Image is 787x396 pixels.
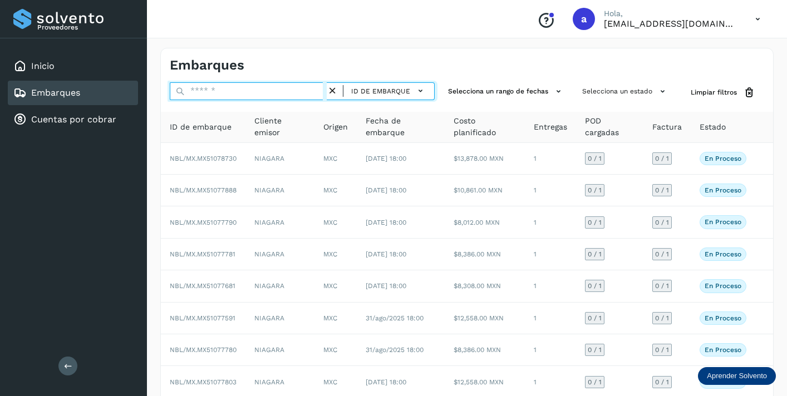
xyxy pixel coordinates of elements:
[525,143,576,175] td: 1
[366,250,406,258] span: [DATE] 18:00
[170,378,237,386] span: NBL/MX.MX51077803
[585,115,634,138] span: POD cargadas
[366,378,406,386] span: [DATE] 18:00
[351,86,410,96] span: ID de embarque
[705,282,741,290] p: En proceso
[525,334,576,366] td: 1
[655,219,669,226] span: 0 / 1
[314,334,357,366] td: MXC
[314,270,357,302] td: MXC
[578,82,673,101] button: Selecciona un estado
[445,206,525,238] td: $8,012.00 MXN
[245,270,314,302] td: NIAGARA
[525,206,576,238] td: 1
[444,82,569,101] button: Selecciona un rango de fechas
[588,251,602,258] span: 0 / 1
[170,155,237,162] span: NBL/MX.MX51078730
[454,115,516,138] span: Costo planificado
[588,315,602,321] span: 0 / 1
[705,218,741,226] p: En proceso
[655,155,669,162] span: 0 / 1
[254,115,306,138] span: Cliente emisor
[588,346,602,353] span: 0 / 1
[348,83,430,99] button: ID de embarque
[445,334,525,366] td: $8,386.00 MXN
[445,270,525,302] td: $8,308.00 MXN
[588,219,602,226] span: 0 / 1
[705,155,741,162] p: En proceso
[170,314,235,322] span: NBL/MX.MX51077591
[8,107,138,132] div: Cuentas por cobrar
[170,346,237,354] span: NBL/MX.MX51077780
[170,57,244,73] h4: Embarques
[700,121,726,133] span: Estado
[366,155,406,162] span: [DATE] 18:00
[604,18,737,29] p: andradehno3@gmail.com
[588,155,602,162] span: 0 / 1
[445,239,525,270] td: $8,386.00 MXN
[366,219,406,226] span: [DATE] 18:00
[698,367,776,385] div: Aprender Solvento
[604,9,737,18] p: Hola,
[8,81,138,105] div: Embarques
[37,23,134,31] p: Proveedores
[655,379,669,385] span: 0 / 1
[314,303,357,334] td: MXC
[525,270,576,302] td: 1
[534,121,567,133] span: Entregas
[525,175,576,206] td: 1
[31,114,116,125] a: Cuentas por cobrar
[655,315,669,321] span: 0 / 1
[245,175,314,206] td: NIAGARA
[245,206,314,238] td: NIAGARA
[170,219,237,226] span: NBL/MX.MX51077790
[31,61,55,71] a: Inicio
[170,282,235,290] span: NBL/MX.MX51077681
[705,346,741,354] p: En proceso
[655,283,669,289] span: 0 / 1
[170,186,237,194] span: NBL/MX.MX51077888
[525,239,576,270] td: 1
[314,239,357,270] td: MXC
[8,54,138,78] div: Inicio
[705,314,741,322] p: En proceso
[588,283,602,289] span: 0 / 1
[691,87,737,97] span: Limpiar filtros
[705,186,741,194] p: En proceso
[170,121,232,133] span: ID de embarque
[366,115,436,138] span: Fecha de embarque
[366,314,424,322] span: 31/ago/2025 18:00
[588,187,602,194] span: 0 / 1
[245,303,314,334] td: NIAGARA
[682,82,764,103] button: Limpiar filtros
[705,250,741,258] p: En proceso
[245,239,314,270] td: NIAGARA
[445,175,525,206] td: $10,861.00 MXN
[323,121,348,133] span: Origen
[655,187,669,194] span: 0 / 1
[245,143,314,175] td: NIAGARA
[366,186,406,194] span: [DATE] 18:00
[245,334,314,366] td: NIAGARA
[655,346,669,353] span: 0 / 1
[31,87,80,98] a: Embarques
[652,121,682,133] span: Factura
[655,251,669,258] span: 0 / 1
[314,206,357,238] td: MXC
[588,379,602,385] span: 0 / 1
[366,346,424,354] span: 31/ago/2025 18:00
[445,143,525,175] td: $13,878.00 MXN
[314,175,357,206] td: MXC
[170,250,235,258] span: NBL/MX.MX51077781
[525,303,576,334] td: 1
[314,143,357,175] td: MXC
[707,372,767,380] p: Aprender Solvento
[445,303,525,334] td: $12,558.00 MXN
[366,282,406,290] span: [DATE] 18:00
